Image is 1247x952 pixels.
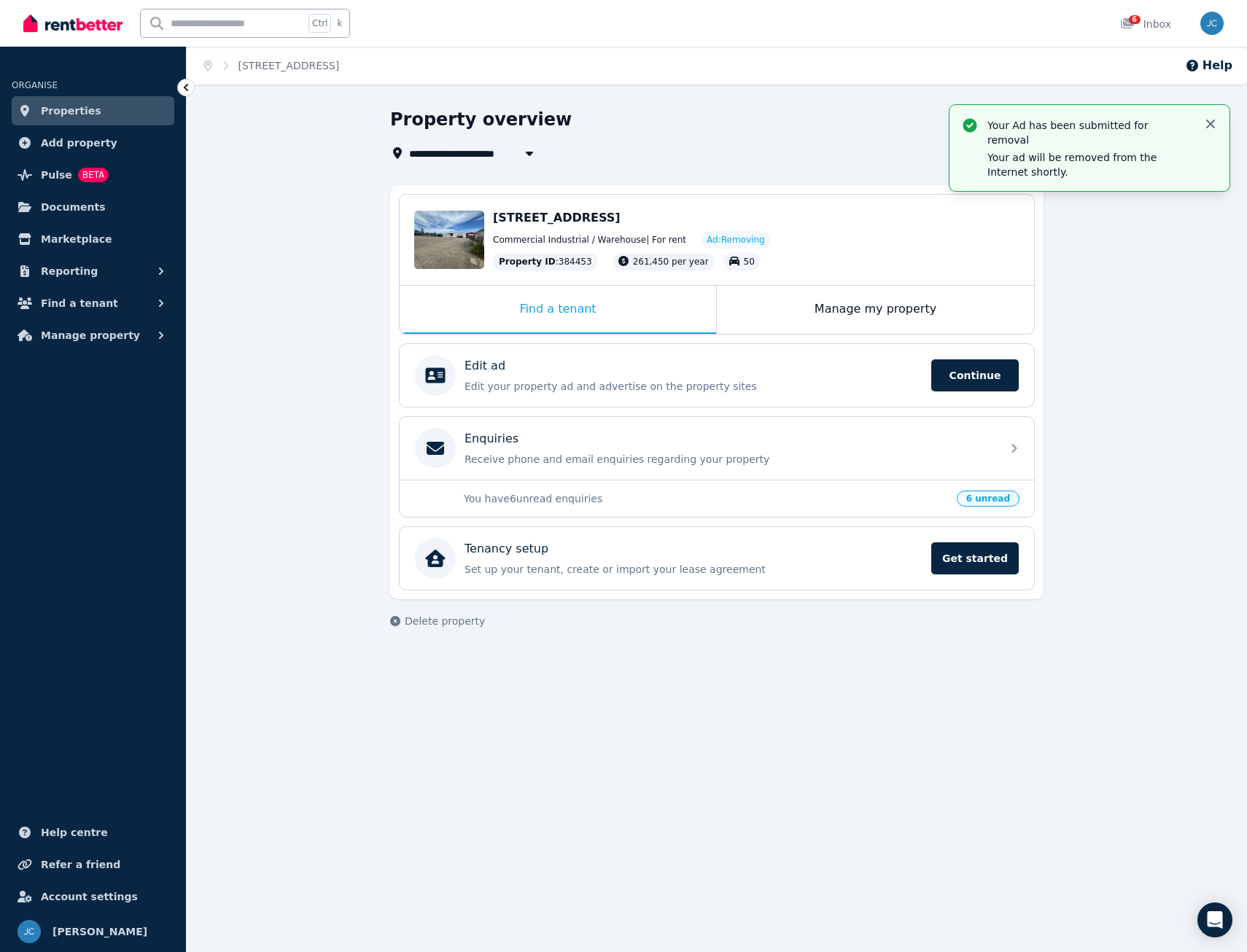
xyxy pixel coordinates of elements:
a: Edit adEdit your property ad and advertise on the property sitesContinue [400,344,1034,407]
span: Refer a friend [41,856,120,873]
button: Reporting [12,257,174,286]
p: Receive phone and email enquiries regarding your property [465,452,992,467]
p: Enquiries [465,430,518,448]
span: Find a tenant [41,294,118,312]
span: Ad: Removing [707,234,765,246]
span: 6 [1129,15,1141,24]
a: [STREET_ADDRESS] [238,60,340,71]
img: Jordan Cherry [18,920,41,943]
button: Manage property [12,321,174,350]
span: Pulse [41,166,72,184]
h1: Property overview [390,108,572,131]
span: BETA [78,168,109,182]
a: Documents [12,192,174,222]
a: Properties [12,96,174,125]
span: Get started [931,542,1019,574]
a: Account settings [12,882,174,911]
p: Your Ad has been submitted for removal [987,118,1192,147]
span: 6 unread [957,491,1019,507]
div: Inbox [1120,17,1171,31]
a: PulseBETA [12,160,174,190]
span: ORGANISE [12,80,58,90]
div: Manage my property [717,286,1034,334]
p: You have 6 unread enquiries [464,491,948,506]
span: Delete property [405,614,485,628]
a: EnquiriesReceive phone and email enquiries regarding your property [400,417,1034,480]
span: Reporting [41,262,98,280]
button: Help [1185,57,1232,74]
span: [PERSON_NAME] [53,923,147,940]
p: Edit your property ad and advertise on the property sites [465,379,922,394]
div: Open Intercom Messenger [1197,902,1232,937]
span: Add property [41,134,117,152]
a: Marketplace [12,225,174,254]
div: Find a tenant [400,286,716,334]
img: RentBetter [23,12,123,34]
button: Find a tenant [12,289,174,318]
a: Tenancy setupSet up your tenant, create or import your lease agreementGet started [400,527,1034,590]
p: Your ad will be removed from the Internet shortly. [987,150,1192,179]
div: : 384453 [493,253,598,270]
span: 261,450 per year [633,257,709,267]
span: Property ID [499,256,556,268]
nav: Breadcrumb [187,47,357,85]
a: Refer a friend [12,850,174,879]
span: Continue [931,359,1019,391]
img: Jordan Cherry [1200,12,1224,35]
span: Account settings [41,888,138,905]
p: Tenancy setup [465,540,548,558]
span: Properties [41,102,101,120]
span: Ctrl [308,14,331,33]
span: Marketplace [41,230,112,248]
p: Edit ad [465,357,505,375]
a: Help centre [12,818,174,847]
span: Help centre [41,824,108,841]
span: [STREET_ADDRESS] [493,211,621,225]
button: Delete property [390,614,485,628]
a: Add property [12,128,174,157]
span: Commercial Industrial / Warehouse | For rent [493,234,686,246]
span: k [337,17,342,29]
span: 50 [744,257,755,267]
span: Documents [41,198,106,216]
p: Set up your tenant, create or import your lease agreement [465,562,922,577]
span: Manage property [41,327,140,344]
